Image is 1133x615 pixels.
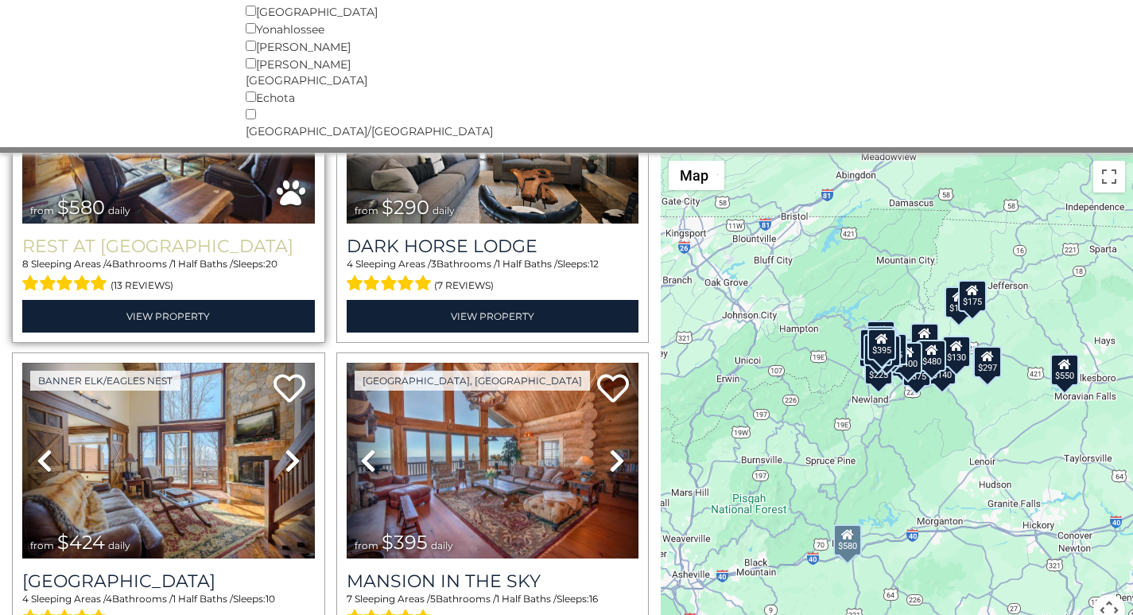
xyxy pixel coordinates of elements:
span: daily [108,204,130,216]
span: 1 Half Baths / [496,593,557,605]
div: $395 [867,329,896,360]
a: View Property [22,300,315,333]
a: Add to favorites [274,372,305,407]
img: thumbnail_163263053.jpeg [22,363,315,559]
div: $230 [859,335,888,367]
div: $175 [958,279,987,311]
span: 4 [106,593,112,605]
span: 1 Half Baths / [173,593,233,605]
div: Sleeping Areas / Bathrooms / Sleeps: [347,257,639,295]
span: from [355,539,378,551]
div: $175 [945,286,973,318]
div: [PERSON_NAME][GEOGRAPHIC_DATA] [246,55,444,88]
span: $424 [57,531,105,554]
div: $130 [942,336,971,368]
span: 4 [347,258,353,270]
span: (13 reviews) [111,275,173,296]
a: Rest at [GEOGRAPHIC_DATA] [22,235,315,257]
a: Mansion In The Sky [347,570,639,592]
div: $480 [918,339,946,371]
div: [PERSON_NAME] [246,37,444,55]
button: Toggle fullscreen view [1093,161,1125,193]
div: $225 [865,353,894,385]
span: (7 reviews) [434,275,494,296]
div: $297 [973,346,1002,378]
span: 4 [22,593,29,605]
span: from [30,204,54,216]
a: [GEOGRAPHIC_DATA], [GEOGRAPHIC_DATA] [355,371,590,391]
span: $580 [57,196,105,219]
span: 10 [266,593,275,605]
span: 12 [590,258,599,270]
div: [GEOGRAPHIC_DATA] [246,2,444,20]
span: $395 [382,531,428,554]
a: Dark Horse Lodge [347,235,639,257]
div: Yonahlossee [246,20,444,37]
span: daily [108,539,130,551]
div: [GEOGRAPHIC_DATA]/[GEOGRAPHIC_DATA] [246,106,444,139]
span: from [355,204,378,216]
span: 3 [431,258,437,270]
img: thumbnail_163263808.jpeg [347,363,639,559]
span: 4 [106,258,112,270]
div: $375 [902,354,931,386]
div: $424 [863,333,892,365]
a: View Property [347,300,639,333]
h3: Rest at Mountain Crest [22,235,315,257]
span: $290 [382,196,429,219]
span: Map [680,167,708,184]
h3: Mountain Heart Lodge [22,570,315,592]
span: 20 [266,258,277,270]
div: Sleeping Areas / Bathrooms / Sleeps: [22,257,315,295]
span: 5 [430,593,436,605]
span: 1 Half Baths / [173,258,233,270]
a: Add to favorites [597,372,629,407]
span: 8 [22,258,29,270]
div: $290 [859,329,888,360]
span: daily [431,539,453,551]
div: $400 [894,341,922,373]
div: $550 [1050,353,1079,385]
span: daily [433,204,455,216]
div: $425 [866,325,894,357]
span: from [30,539,54,551]
span: 16 [589,593,598,605]
div: Echota [246,88,444,106]
a: [GEOGRAPHIC_DATA] [22,570,315,592]
button: Change map style [669,161,724,190]
div: $349 [910,323,939,355]
div: $580 [834,524,863,555]
span: 7 [347,593,352,605]
div: $140 [928,352,956,384]
span: 1 Half Baths / [497,258,557,270]
a: Banner Elk/Eagles Nest [30,371,180,391]
div: $125 [867,320,895,352]
div: $300 [872,335,901,367]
